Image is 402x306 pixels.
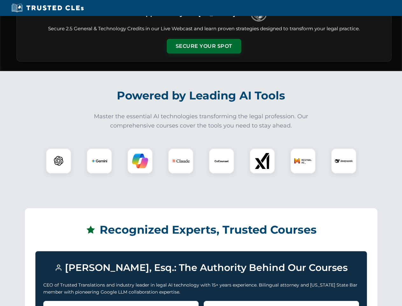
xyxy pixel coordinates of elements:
[43,259,359,276] h3: [PERSON_NAME], Esq.: The Authority Behind Our Courses
[290,148,316,174] div: Mistral AI
[43,281,359,296] p: CEO of Trusted Translations and industry leader in legal AI technology with 15+ years experience....
[250,148,275,174] div: xAI
[35,219,367,241] h2: Recognized Experts, Trusted Courses
[91,153,107,169] img: Gemini Logo
[10,3,86,13] img: Trusted CLEs
[335,152,353,170] img: DeepSeek Logo
[132,153,148,169] img: Copilot Logo
[254,153,270,169] img: xAI Logo
[167,39,241,54] button: Secure Your Spot
[127,148,153,174] div: Copilot
[25,84,377,107] h2: Powered by Leading AI Tools
[294,152,312,170] img: Mistral AI Logo
[168,148,194,174] div: Claude
[331,148,356,174] div: DeepSeek
[49,152,68,170] img: ChatGPT Logo
[214,153,229,169] img: CoCounsel Logo
[209,148,234,174] div: CoCounsel
[46,148,71,174] div: ChatGPT
[25,25,384,33] p: Secure 2.5 General & Technology Credits in our Live Webcast and learn proven strategies designed ...
[172,152,190,170] img: Claude Logo
[90,112,313,130] p: Master the essential AI technologies transforming the legal profession. Our comprehensive courses...
[87,148,112,174] div: Gemini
